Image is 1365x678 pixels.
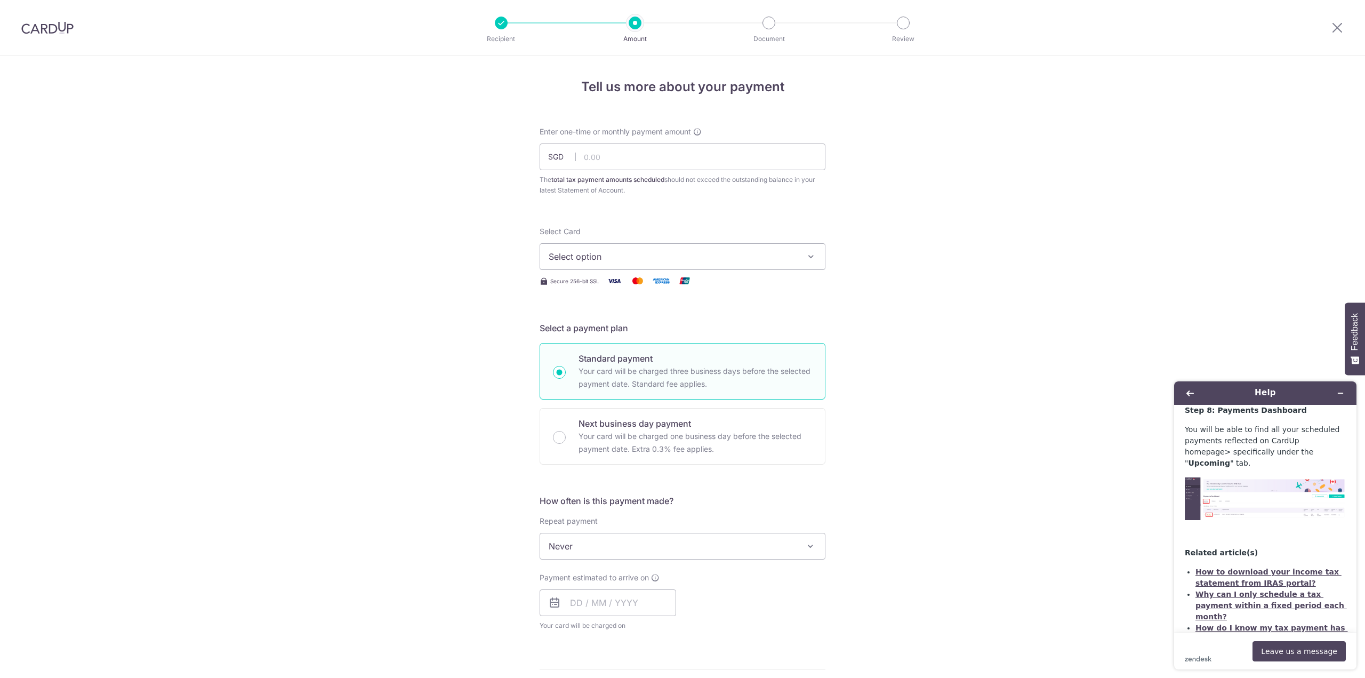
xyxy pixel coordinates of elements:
[596,34,675,44] p: Amount
[579,365,812,390] p: Your card will be charged three business days before the selected payment date. Standard fee appl...
[540,174,825,196] div: The should not exceed the outstanding balance in your latest Statement of Account.
[540,620,676,631] span: Your card will be charged on
[864,34,943,44] p: Review
[1166,373,1365,678] iframe: Find more information here
[1350,313,1360,350] span: Feedback
[462,34,541,44] p: Recipient
[540,572,649,583] span: Payment estimated to arrive on
[24,7,46,17] span: Help
[551,176,664,184] b: total tax payment amounts scheduled
[540,227,581,236] span: translation missing: en.payables.payment_networks.credit_card.summary.labels.select_card
[674,274,695,288] img: Union Pay
[651,274,672,288] img: American Express
[627,274,648,288] img: Mastercard
[540,533,825,559] span: Never
[579,430,812,456] p: Your card will be charged one business day before the selected payment date. Extra 0.3% fee applies.
[540,322,825,334] h5: Select a payment plan
[540,494,825,507] h5: How often is this payment made?
[729,34,808,44] p: Document
[1345,302,1365,375] button: Feedback - Show survey
[579,417,812,430] p: Next business day payment
[548,151,576,162] span: SGD
[540,126,691,137] span: Enter one-time or monthly payment amount
[549,250,797,263] span: Select option
[21,21,74,34] img: CardUp
[540,243,825,270] button: Select option
[540,516,598,527] label: Repeat payment
[540,143,825,170] input: 0.00
[540,589,676,616] input: DD / MM / YYYY
[579,352,812,365] p: Standard payment
[604,274,625,288] img: Visa
[540,77,825,97] h4: Tell us more about your payment
[550,277,599,285] span: Secure 256-bit SSL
